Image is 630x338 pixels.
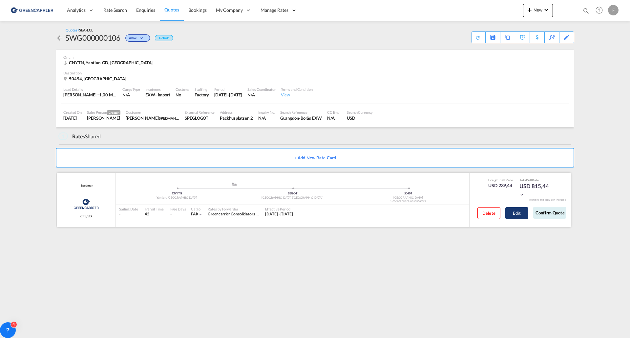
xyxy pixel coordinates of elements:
[261,7,288,13] span: Manage Rates
[56,32,65,43] div: icon-arrow-left
[404,191,412,195] span: 50494
[185,110,215,115] div: External Reference
[87,115,120,121] div: Nicolas Myrén
[214,92,242,98] div: 31 Aug 2025
[350,196,466,200] div: [GEOGRAPHIC_DATA]
[594,5,605,16] span: Help
[119,196,235,200] div: Yantian, [GEOGRAPHIC_DATA]
[594,5,608,16] div: Help
[347,110,373,115] div: Search Currency
[519,182,552,198] div: USD 815,44
[327,115,342,121] div: N/A
[176,87,189,92] div: Customs
[519,192,524,197] md-icon: icon-chevron-down
[176,92,189,98] div: No
[582,7,590,17] div: icon-magnify
[126,110,179,115] div: Customer
[125,34,150,42] div: Change Status Here
[519,178,552,182] div: Total Rate
[188,7,207,13] span: Bookings
[523,4,553,17] button: icon-plus 400-fgNewicon-chevron-down
[582,7,590,14] md-icon: icon-magnify
[159,115,215,121] span: SPEDMAN GLOBAL LOGISTICS AB
[66,28,93,32] div: Quotes /SEA-LCL
[69,60,153,65] span: CNYTN, Yantian, GD, [GEOGRAPHIC_DATA]
[505,207,528,219] button: Edit
[87,110,120,115] div: Sales Person
[145,92,155,98] div: EXW
[542,6,550,14] md-icon: icon-chevron-down
[63,76,128,82] div: 50494, Sweden
[185,115,215,121] div: SPEGLOGOT
[486,32,500,43] div: Save As Template
[327,110,342,115] div: CC Email
[500,178,505,182] span: Sell
[63,110,82,115] div: Created On
[65,32,120,43] div: SWG000000106
[220,115,253,121] div: Packhusplatsen 2
[103,7,127,13] span: Rate Search
[281,87,313,92] div: Terms and Condition
[119,191,235,196] div: CNYTN
[247,87,275,92] div: Sales Coordinator
[475,32,482,40] div: Quote PDF is not available at this time
[208,211,259,217] div: Greencarrier Consolidators (Sweden)
[67,7,86,13] span: Analytics
[608,5,619,15] div: F
[155,92,170,98] div: - import
[63,92,117,98] div: [PERSON_NAME] : 1,00 MT | Volumetric Wt : 4,20 CBM | Chargeable Wt : 4,20 W/M
[247,92,275,98] div: N/A
[145,211,164,217] div: 42
[258,110,275,115] div: Inquiry No.
[63,115,82,121] div: 15 Aug 2025
[350,199,466,203] div: Greencarrier Consolidators
[258,115,275,121] div: N/A
[119,207,138,211] div: Sailing Date
[347,115,373,121] div: USD
[488,182,513,189] div: USD 239,44
[488,178,513,182] div: Freight Rate
[122,87,140,92] div: Cargo Type
[474,34,481,41] md-icon: icon-refresh
[526,7,550,12] span: New
[63,55,567,60] div: Origin
[56,148,574,168] button: + Add New Rate Card
[533,207,566,219] button: Confirm Quote
[265,211,293,216] span: [DATE] - [DATE]
[216,7,243,13] span: My Company
[170,211,172,217] div: -
[208,207,259,211] div: Rates by Forwarder
[164,7,179,12] span: Quotes
[477,207,500,219] button: Delete
[136,7,155,13] span: Enquiries
[63,70,567,75] div: Destination
[235,191,350,196] div: SEGOT
[145,207,164,211] div: Transit Time
[524,198,571,202] div: Remark and Inclusion included
[10,3,54,18] img: 609dfd708afe11efa14177256b0082fb.png
[80,214,92,218] span: CFS/SD
[138,37,146,40] md-icon: icon-chevron-down
[72,196,101,212] img: Greencarrier Consolidators
[120,32,152,43] div: Change Status Here
[58,133,101,140] div: Shared
[170,207,186,211] div: Free Days
[265,211,293,217] div: 15 Aug 2025 - 31 Aug 2025
[145,87,170,92] div: Incoterms
[195,87,209,92] div: Stuffing
[155,35,173,41] div: Default
[63,60,154,66] div: CNYTN, Yantian, GD, Asia Pacific
[220,110,253,115] div: Address
[281,92,313,98] div: View
[79,184,93,188] div: Contract / Rate Agreement / Tariff / Spot Pricing Reference Number: Spedman
[122,92,140,98] div: N/A
[231,182,239,186] md-icon: assets/icons/custom/ship-fill.svg
[56,34,64,42] md-icon: icon-arrow-left
[79,184,93,188] span: Spedman
[198,212,203,217] md-icon: icon-chevron-down
[72,133,85,139] span: Rates
[126,115,179,121] div: Carolina Sjöberg
[191,211,199,216] span: FAK
[208,211,299,216] span: Greencarrier Consolidators ([GEOGRAPHIC_DATA])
